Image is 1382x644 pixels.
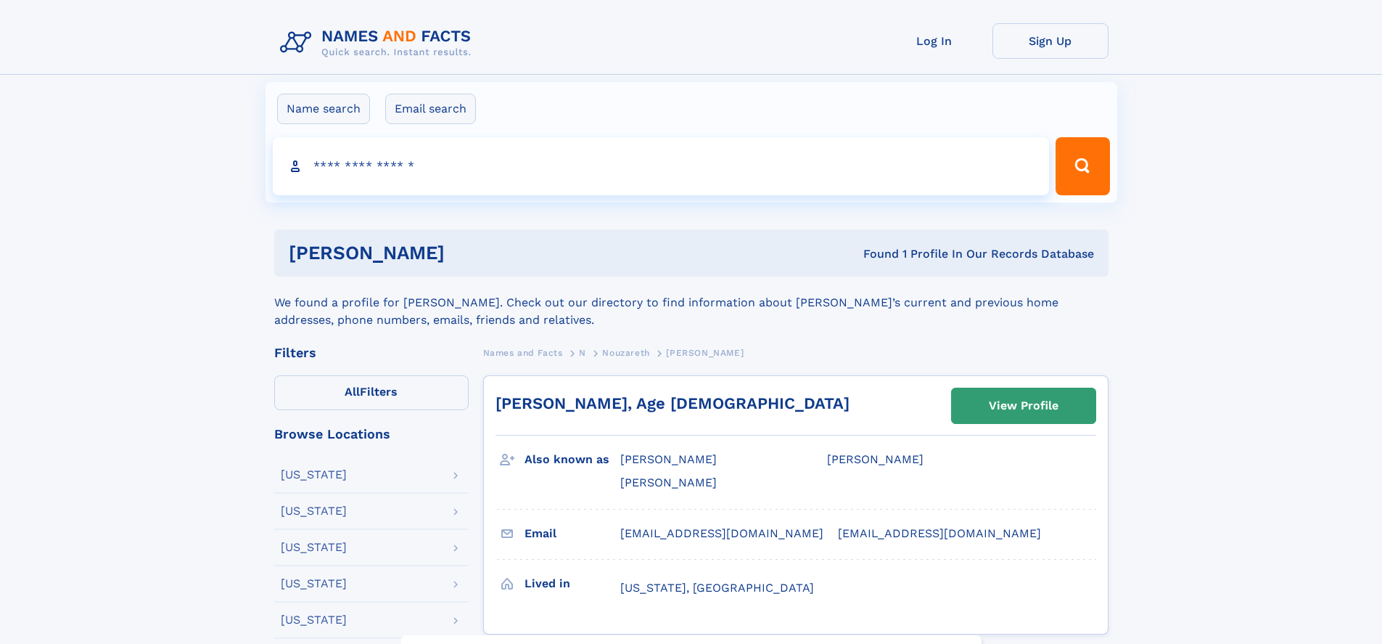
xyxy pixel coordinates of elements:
[495,394,850,412] a: [PERSON_NAME], Age [DEMOGRAPHIC_DATA]
[281,542,347,553] div: [US_STATE]
[579,348,586,358] span: N
[666,348,744,358] span: [PERSON_NAME]
[274,375,469,410] label: Filters
[620,581,814,595] span: [US_STATE], [GEOGRAPHIC_DATA]
[277,94,370,124] label: Name search
[876,23,992,59] a: Log In
[274,346,469,359] div: Filters
[952,388,1095,423] a: View Profile
[281,469,347,481] div: [US_STATE]
[525,447,620,472] h3: Also known as
[274,23,483,62] img: Logo Names and Facts
[602,343,649,362] a: Nouzareth
[602,348,649,358] span: Nouzareth
[281,614,347,626] div: [US_STATE]
[281,578,347,590] div: [US_STATE]
[483,343,563,362] a: Names and Facts
[620,526,823,540] span: [EMAIL_ADDRESS][DOMAIN_NAME]
[654,246,1094,262] div: Found 1 Profile In Our Records Database
[620,476,717,489] span: [PERSON_NAME]
[989,389,1058,423] div: View Profile
[1056,137,1109,195] button: Search Button
[525,521,620,546] h3: Email
[281,505,347,517] div: [US_STATE]
[992,23,1109,59] a: Sign Up
[274,428,469,441] div: Browse Locations
[579,343,586,362] a: N
[273,137,1050,195] input: search input
[274,277,1109,329] div: We found a profile for [PERSON_NAME]. Check out our directory to find information about [PERSON_N...
[345,385,360,399] span: All
[385,94,476,124] label: Email search
[525,571,620,596] h3: Lived in
[838,526,1041,540] span: [EMAIL_ADDRESS][DOMAIN_NAME]
[827,452,924,466] span: [PERSON_NAME]
[620,452,717,466] span: [PERSON_NAME]
[289,244,654,262] h1: [PERSON_NAME]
